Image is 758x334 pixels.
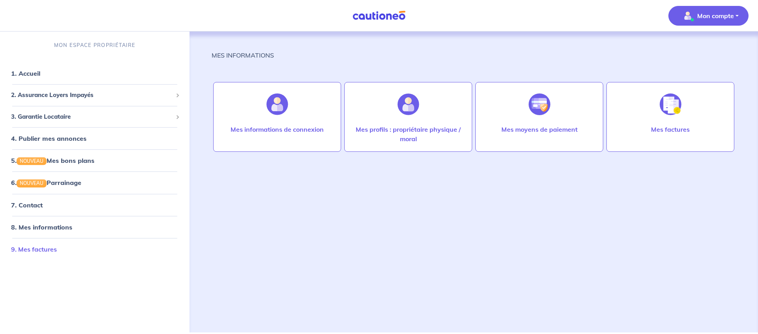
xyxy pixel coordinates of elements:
img: illu_account_add.svg [398,93,419,115]
div: 8. Mes informations [3,219,186,235]
img: illu_invoice.svg [660,93,681,115]
div: 3. Garantie Locataire [3,109,186,124]
img: illu_account_valid_menu.svg [681,9,694,22]
a: 9. Mes factures [11,245,57,253]
img: Cautioneo [349,11,409,21]
a: 7. Contact [11,201,43,209]
a: 1. Accueil [11,69,40,77]
div: 4. Publier mes annonces [3,131,186,146]
p: Mes factures [651,125,690,134]
div: 6.NOUVEAUParrainage [3,175,186,190]
p: Mes moyens de paiement [501,125,578,134]
p: Mes informations de connexion [231,125,324,134]
a: 8. Mes informations [11,223,72,231]
p: Mon compte [697,11,734,21]
div: 9. Mes factures [3,241,186,257]
span: 3. Garantie Locataire [11,112,173,121]
a: 6.NOUVEAUParrainage [11,179,81,187]
p: MON ESPACE PROPRIÉTAIRE [54,41,135,49]
span: 2. Assurance Loyers Impayés [11,91,173,100]
p: MES INFORMATIONS [212,50,274,60]
div: 2. Assurance Loyers Impayés [3,88,186,103]
div: 1. Accueil [3,65,186,81]
img: illu_account.svg [266,93,288,115]
button: illu_account_valid_menu.svgMon compte [668,6,749,26]
div: 7. Contact [3,197,186,213]
a: 5.NOUVEAUMes bons plans [11,157,94,164]
a: 4. Publier mes annonces [11,134,86,142]
img: illu_credit_card_no_anim.svg [529,93,550,115]
div: 5.NOUVEAUMes bons plans [3,153,186,168]
p: Mes profils : propriétaire physique / moral [353,125,464,144]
